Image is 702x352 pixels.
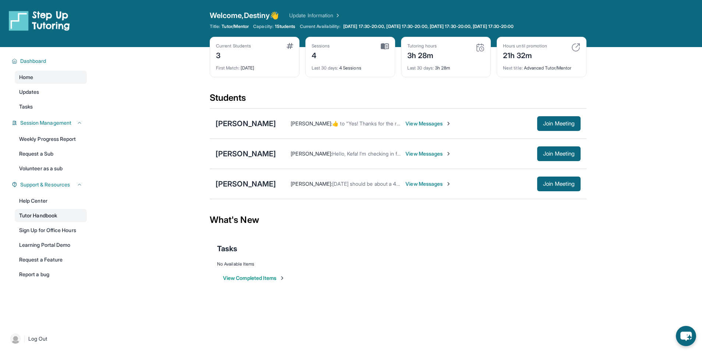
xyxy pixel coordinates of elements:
button: View Completed Items [223,274,285,282]
a: Update Information [289,12,341,19]
span: Tasks [19,103,33,110]
img: card [287,43,293,49]
a: Tutor Handbook [15,209,87,222]
span: [PERSON_NAME] : [291,120,332,127]
div: [DATE] [216,61,293,71]
span: Last 30 days : [312,65,338,71]
a: Help Center [15,194,87,207]
a: Volunteer as a sub [15,162,87,175]
div: [PERSON_NAME] [216,179,276,189]
div: 4 [312,49,330,61]
a: Tasks [15,100,87,113]
div: 3 [216,49,251,61]
span: View Messages [405,120,451,127]
div: Sessions [312,43,330,49]
span: [PERSON_NAME] : [291,181,332,187]
img: Chevron-Right [446,151,451,157]
span: Tutor/Mentor [221,24,249,29]
img: Chevron-Right [446,181,451,187]
a: Request a Feature [15,253,87,266]
img: card [571,43,580,52]
a: |Log Out [7,331,87,347]
a: Weekly Progress Report [15,132,87,146]
div: Tutoring hours [407,43,437,49]
div: Current Students [216,43,251,49]
a: Updates [15,85,87,99]
div: Students [210,92,586,108]
span: Dashboard [20,57,46,65]
div: 3h 28m [407,61,485,71]
div: Advanced Tutor/Mentor [503,61,580,71]
span: Current Availability: [300,24,340,29]
a: Sign Up for Office Hours [15,224,87,237]
a: Learning Portal Demo [15,238,87,252]
div: Hours until promotion [503,43,547,49]
span: Join Meeting [543,152,575,156]
div: No Available Items [217,261,579,267]
span: Join Meeting [543,121,575,126]
button: Dashboard [17,57,82,65]
div: What's New [210,204,586,236]
button: Session Management [17,119,82,127]
span: Support & Resources [20,181,70,188]
a: Report a bug [15,268,87,281]
img: card [381,43,389,50]
span: Capacity: [253,24,273,29]
button: Join Meeting [537,177,581,191]
button: Support & Resources [17,181,82,188]
div: 4 Sessions [312,61,389,71]
span: View Messages [405,150,451,157]
span: Home [19,74,33,81]
div: 3h 28m [407,49,437,61]
span: ​👍​ to “ Yes! Thanks for the reminders see you then 👍🏽 ” [332,120,461,127]
span: Last 30 days : [407,65,434,71]
button: chat-button [676,326,696,346]
img: Chevron Right [333,12,341,19]
span: Title: [210,24,220,29]
span: [PERSON_NAME] : [291,150,332,157]
span: Updates [19,88,39,96]
span: [DATE] should be about a 40-45 minute session and I'll be sure to keep a timer on hand so we don'... [332,181,647,187]
img: logo [9,10,70,31]
span: Log Out [28,335,47,342]
div: 21h 32m [503,49,547,61]
span: Tasks [217,243,237,254]
span: Welcome, Destiny 👋 [210,10,279,21]
a: Home [15,71,87,84]
span: [DATE] 17:30-20:00, [DATE] 17:30-20:00, [DATE] 17:30-20:00, [DATE] 17:30-20:00 [343,24,514,29]
button: Join Meeting [537,116,581,131]
a: [DATE] 17:30-20:00, [DATE] 17:30-20:00, [DATE] 17:30-20:00, [DATE] 17:30-20:00 [342,24,515,29]
span: | [24,334,25,343]
button: Join Meeting [537,146,581,161]
img: user-img [10,334,21,344]
img: card [476,43,485,52]
div: [PERSON_NAME] [216,149,276,159]
span: Next title : [503,65,523,71]
span: Join Meeting [543,182,575,186]
a: Request a Sub [15,147,87,160]
div: [PERSON_NAME] [216,118,276,129]
span: View Messages [405,180,451,188]
span: 1 Students [275,24,295,29]
span: Session Management [20,119,71,127]
span: First Match : [216,65,240,71]
img: Chevron-Right [446,121,451,127]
